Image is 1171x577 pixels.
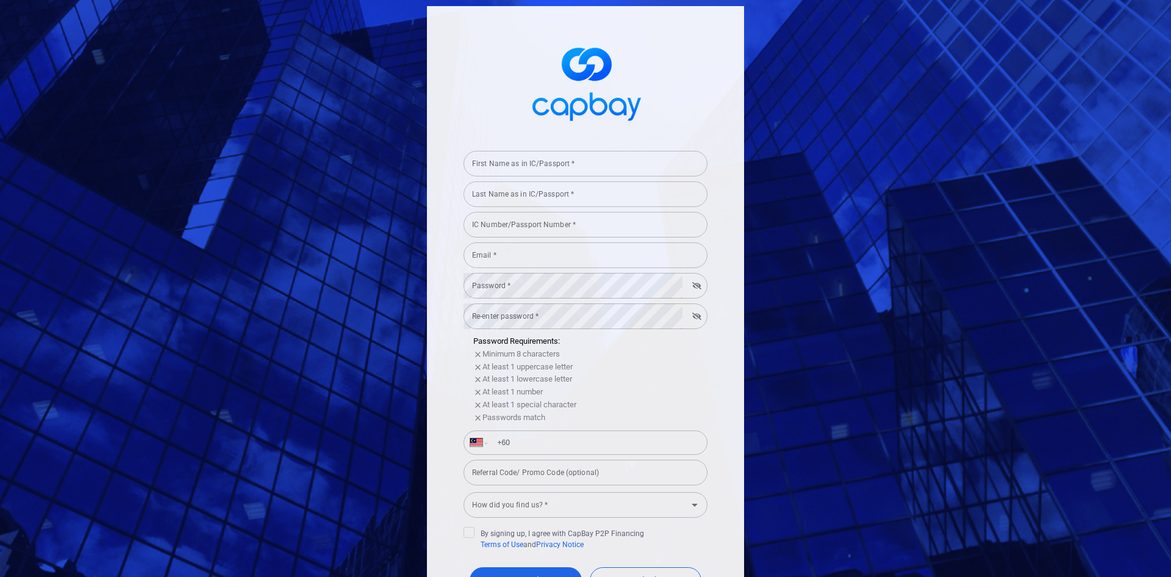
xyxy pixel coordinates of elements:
span: Passwords match [482,413,545,422]
span: By signing up, I agree with CapBay P2P Financing and [464,527,644,550]
span: Minimum 8 characters [482,349,560,358]
span: At least 1 special character [482,400,576,409]
a: Terms of Use [481,540,523,549]
span: Password Requirements: [473,336,560,346]
span: At least 1 uppercase letter [482,362,573,371]
a: Privacy Notice [536,540,584,549]
img: logo [525,37,646,128]
input: Enter phone number * [490,433,701,452]
button: Open [686,496,703,513]
span: At least 1 lowercase letter [482,374,572,383]
span: At least 1 number [482,387,543,396]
